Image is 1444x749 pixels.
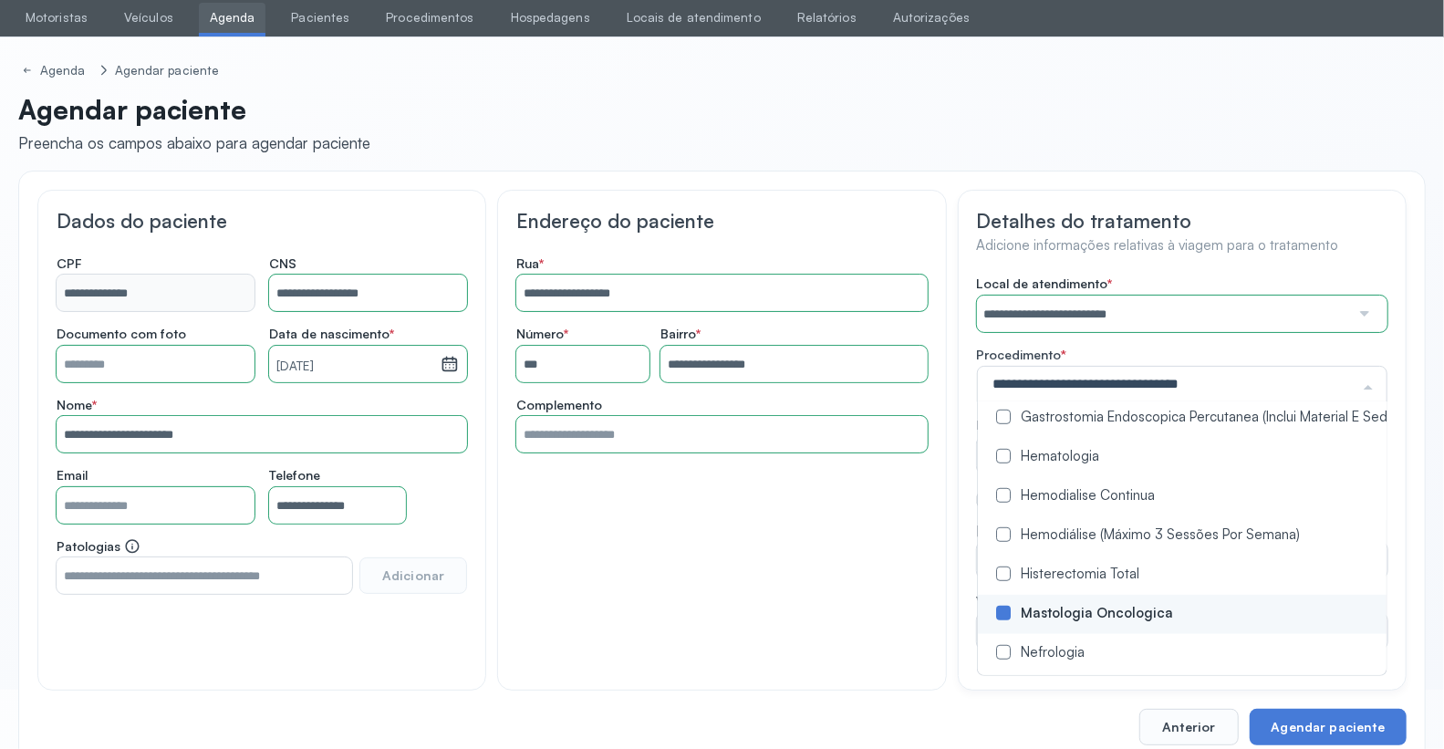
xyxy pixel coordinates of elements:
[115,63,220,78] div: Agendar paciente
[269,255,296,272] span: CNS
[276,358,433,376] small: [DATE]
[516,209,927,233] h3: Endereço do paciente
[516,255,544,272] span: Rua
[57,467,88,484] span: Email
[977,209,1387,233] h3: Detalhes do tratamento
[18,93,370,126] p: Agendar paciente
[280,3,360,33] a: Pacientes
[516,326,568,342] span: Número
[977,347,1062,362] span: Procedimento
[500,3,601,33] a: Hospedagens
[989,375,1357,393] input: procedures-searchbox
[616,3,772,33] a: Locais de atendimento
[1250,709,1407,745] button: Agendar paciente
[977,276,1113,292] span: Local de atendimento
[57,209,467,233] h3: Dados do paciente
[359,557,467,594] button: Adicionar
[269,467,320,484] span: Telefone
[882,3,981,33] a: Autorizações
[375,3,484,33] a: Procedimentos
[111,59,223,82] a: Agendar paciente
[15,3,99,33] a: Motoristas
[57,255,82,272] span: CPF
[57,326,186,342] span: Documento com foto
[113,3,184,33] a: Veículos
[786,3,867,33] a: Relatórios
[1139,709,1238,745] button: Anterior
[18,133,370,152] div: Preencha os campos abaixo para agendar paciente
[977,237,1387,255] h4: Adicione informações relativas à viagem para o tratamento
[199,3,266,33] a: Agenda
[57,538,140,555] span: Patologias
[18,59,93,82] a: Agenda
[660,326,701,342] span: Bairro
[516,397,602,413] span: Complemento
[57,397,97,413] span: Nome
[269,326,394,342] span: Data de nascimento
[40,63,89,78] div: Agenda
